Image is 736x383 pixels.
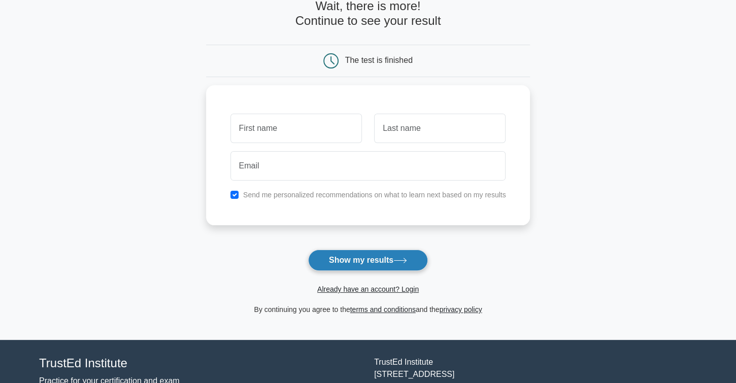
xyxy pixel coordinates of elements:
[243,191,506,199] label: Send me personalized recommendations on what to learn next based on my results
[317,285,419,293] a: Already have an account? Login
[308,250,428,271] button: Show my results
[39,356,362,371] h4: TrustEd Institute
[230,151,506,181] input: Email
[345,56,413,64] div: The test is finished
[200,303,537,316] div: By continuing you agree to the and the
[440,305,482,314] a: privacy policy
[374,114,506,143] input: Last name
[230,114,362,143] input: First name
[350,305,416,314] a: terms and conditions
